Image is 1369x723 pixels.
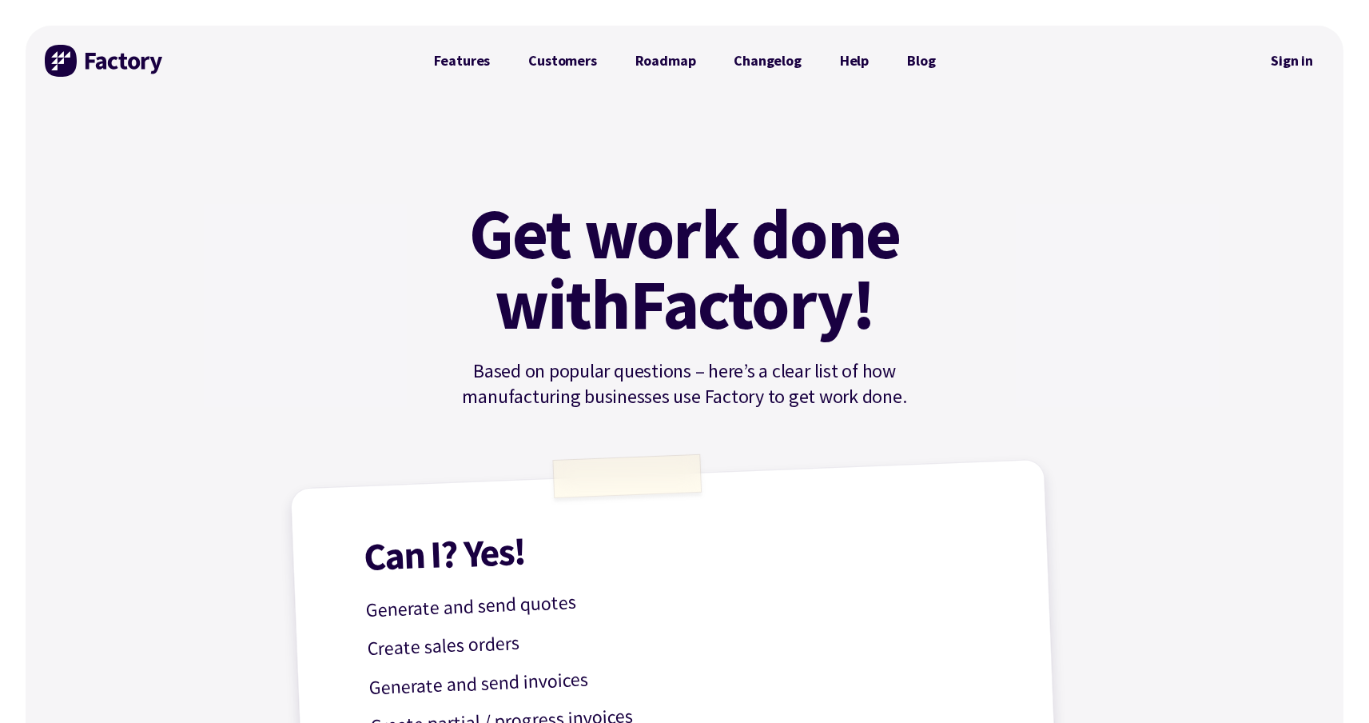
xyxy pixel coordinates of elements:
a: Sign in [1260,42,1324,79]
mark: Factory! [630,269,875,339]
img: Factory [45,45,165,77]
h1: Get work done with [445,198,925,339]
p: Based on popular questions – here’s a clear list of how manufacturing businesses use Factory to g... [415,358,955,409]
a: Customers [509,45,615,77]
a: Features [415,45,510,77]
a: Roadmap [616,45,715,77]
a: Help [821,45,888,77]
nav: Secondary Navigation [1260,42,1324,79]
p: Create sales orders [367,609,1005,665]
p: Generate and send invoices [368,648,1007,704]
nav: Primary Navigation [415,45,955,77]
h1: Can I? Yes! [363,513,1001,576]
iframe: Chat Widget [1289,646,1369,723]
p: Generate and send quotes [365,570,1004,626]
a: Changelog [714,45,820,77]
a: Blog [888,45,954,77]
